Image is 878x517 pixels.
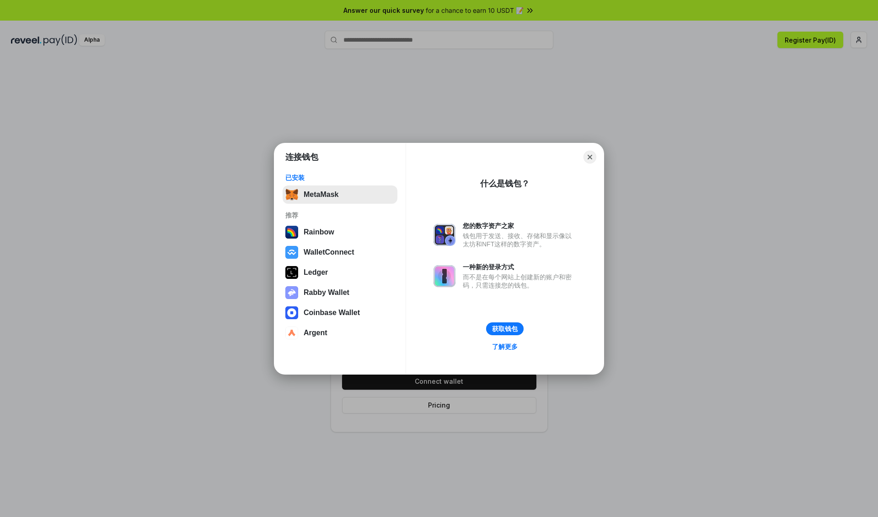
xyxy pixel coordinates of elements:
[283,223,397,241] button: Rainbow
[304,288,349,297] div: Rabby Wallet
[285,327,298,339] img: svg+xml,%3Csvg%20width%3D%2228%22%20height%3D%2228%22%20viewBox%3D%220%200%2028%2028%22%20fill%3D...
[480,178,530,189] div: 什么是钱包？
[283,324,397,342] button: Argent
[285,246,298,259] img: svg+xml,%3Csvg%20width%3D%2228%22%20height%3D%2228%22%20viewBox%3D%220%200%2028%2028%22%20fill%3D...
[304,309,360,317] div: Coinbase Wallet
[463,232,576,248] div: 钱包用于发送、接收、存储和显示像以太坊和NFT这样的数字资产。
[285,211,395,219] div: 推荐
[285,226,298,239] img: svg+xml,%3Csvg%20width%3D%22120%22%20height%3D%22120%22%20viewBox%3D%220%200%20120%20120%22%20fil...
[285,286,298,299] img: svg+xml,%3Csvg%20xmlns%3D%22http%3A%2F%2Fwww.w3.org%2F2000%2Fsvg%22%20fill%3D%22none%22%20viewBox...
[283,185,397,204] button: MetaMask
[285,266,298,279] img: svg+xml,%3Csvg%20xmlns%3D%22http%3A%2F%2Fwww.w3.org%2F2000%2Fsvg%22%20width%3D%2228%22%20height%3...
[285,306,298,319] img: svg+xml,%3Csvg%20width%3D%2228%22%20height%3D%2228%22%20viewBox%3D%220%200%2028%2028%22%20fill%3D...
[304,268,328,277] div: Ledger
[492,325,518,333] div: 获取钱包
[283,263,397,282] button: Ledger
[434,265,455,287] img: svg+xml,%3Csvg%20xmlns%3D%22http%3A%2F%2Fwww.w3.org%2F2000%2Fsvg%22%20fill%3D%22none%22%20viewBox...
[486,322,524,335] button: 获取钱包
[285,188,298,201] img: svg+xml,%3Csvg%20fill%3D%22none%22%20height%3D%2233%22%20viewBox%3D%220%200%2035%2033%22%20width%...
[283,283,397,302] button: Rabby Wallet
[304,329,327,337] div: Argent
[463,263,576,271] div: 一种新的登录方式
[584,151,596,163] button: Close
[285,174,395,182] div: 已安装
[283,243,397,261] button: WalletConnect
[492,343,518,351] div: 了解更多
[285,152,318,163] h1: 连接钱包
[304,228,334,236] div: Rainbow
[487,341,523,353] a: 了解更多
[304,248,354,256] div: WalletConnect
[304,190,338,199] div: MetaMask
[463,222,576,230] div: 您的数字资产之家
[434,224,455,246] img: svg+xml,%3Csvg%20xmlns%3D%22http%3A%2F%2Fwww.w3.org%2F2000%2Fsvg%22%20fill%3D%22none%22%20viewBox...
[283,304,397,322] button: Coinbase Wallet
[463,273,576,289] div: 而不是在每个网站上创建新的账户和密码，只需连接您的钱包。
